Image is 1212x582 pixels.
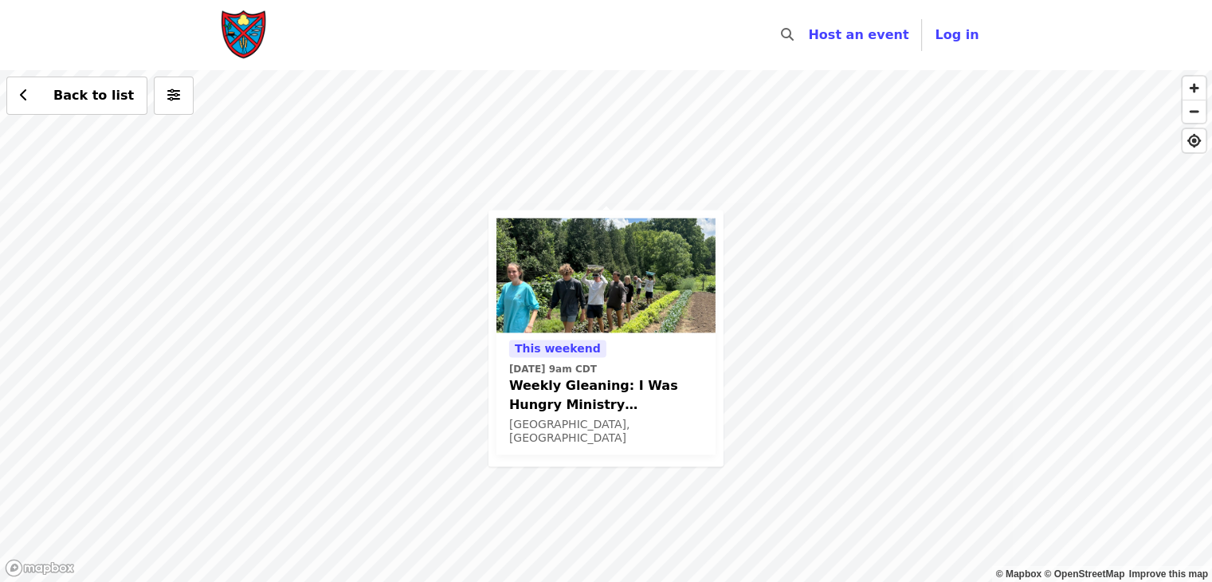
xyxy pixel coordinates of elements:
[496,218,716,454] a: See details for "Weekly Gleaning: I Was Hungry Ministry (Antioch, TN)"
[53,88,134,103] span: Back to list
[154,77,194,115] button: More filters (0 selected)
[509,362,597,376] time: [DATE] 9am CDT
[922,19,991,51] button: Log in
[167,88,180,103] i: sliders-h icon
[1044,568,1124,580] a: OpenStreetMap
[221,10,269,61] img: Society of St. Andrew - Home
[509,418,703,445] div: [GEOGRAPHIC_DATA], [GEOGRAPHIC_DATA]
[509,376,703,415] span: Weekly Gleaning: I Was Hungry Ministry ([GEOGRAPHIC_DATA], [GEOGRAPHIC_DATA])
[5,559,75,577] a: Mapbox logo
[781,27,794,42] i: search icon
[496,218,716,332] img: Weekly Gleaning: I Was Hungry Ministry (Antioch, TN) organized by Society of St. Andrew
[1183,129,1206,152] button: Find My Location
[515,342,601,355] span: This weekend
[803,16,816,54] input: Search
[1183,77,1206,100] button: Zoom In
[808,27,908,42] a: Host an event
[1129,568,1208,580] a: Map feedback
[6,77,147,115] button: Back to list
[20,88,28,103] i: chevron-left icon
[996,568,1042,580] a: Mapbox
[1183,100,1206,123] button: Zoom Out
[935,27,979,42] span: Log in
